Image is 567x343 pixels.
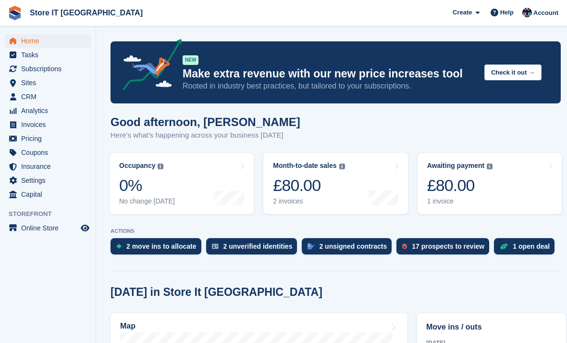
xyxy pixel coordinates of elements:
[5,221,91,235] a: menu
[5,174,91,187] a: menu
[522,8,532,17] img: James Campbell Adamson
[263,153,407,214] a: Month-to-date sales £80.00 2 invoices
[21,48,79,62] span: Tasks
[8,6,22,20] img: stora-icon-8386f47178a22dfd0bd8f6a31ec36ba5ce8667c1dd55bd0f319d3a0aa187defe.svg
[513,242,550,250] div: 1 open deal
[9,209,96,219] span: Storefront
[487,164,493,169] img: icon-info-grey-7440780725fd019a000dd9b08b2336e03edf1995a4989e88bcd33f0948082b44.svg
[5,90,91,103] a: menu
[183,67,477,81] p: Make extra revenue with our new price increases tool
[5,132,91,145] a: menu
[302,238,396,259] a: 2 unsigned contracts
[158,164,163,169] img: icon-info-grey-7440780725fd019a000dd9b08b2336e03edf1995a4989e88bcd33f0948082b44.svg
[402,243,407,249] img: prospect-51fa495bee0391a8d652442698ab0144808aea92771e9ea1ae160a38d050c398.svg
[21,146,79,159] span: Coupons
[5,62,91,76] a: menu
[494,238,559,259] a: 1 open deal
[111,115,300,128] h1: Good afternoon, [PERSON_NAME]
[273,197,345,205] div: 2 invoices
[21,104,79,117] span: Analytics
[111,228,561,234] p: ACTIONS
[120,322,136,330] h2: Map
[453,8,472,17] span: Create
[21,174,79,187] span: Settings
[21,221,79,235] span: Online Store
[427,176,493,195] div: £80.00
[5,104,91,117] a: menu
[79,222,91,234] a: Preview store
[111,130,300,141] p: Here's what's happening across your business [DATE]
[21,118,79,131] span: Invoices
[119,197,175,205] div: No change [DATE]
[5,48,91,62] a: menu
[110,153,254,214] a: Occupancy 0% No change [DATE]
[111,286,322,299] h2: [DATE] in Store It [GEOGRAPHIC_DATA]
[21,132,79,145] span: Pricing
[339,164,345,169] img: icon-info-grey-7440780725fd019a000dd9b08b2336e03edf1995a4989e88bcd33f0948082b44.svg
[21,90,79,103] span: CRM
[273,176,345,195] div: £80.00
[418,153,562,214] a: Awaiting payment £80.00 1 invoice
[5,146,91,159] a: menu
[21,34,79,48] span: Home
[396,238,494,259] a: 17 prospects to review
[5,34,91,48] a: menu
[319,242,387,250] div: 2 unsigned contracts
[115,39,182,94] img: price-adjustments-announcement-icon-8257ccfd72463d97f412b2fc003d46551f7dbcb40ab6d574587a9cd5c0d94...
[21,76,79,89] span: Sites
[427,162,485,170] div: Awaiting payment
[119,176,175,195] div: 0%
[273,162,336,170] div: Month-to-date sales
[427,197,493,205] div: 1 invoice
[26,5,147,21] a: Store IT [GEOGRAPHIC_DATA]
[206,238,302,259] a: 2 unverified identities
[111,238,206,259] a: 2 move ins to allocate
[21,188,79,201] span: Capital
[183,81,477,91] p: Rooted in industry best practices, but tailored to your subscriptions.
[308,243,314,249] img: contract_signature_icon-13c848040528278c33f63329250d36e43548de30e8caae1d1a13099fd9432cc5.svg
[500,8,514,17] span: Help
[223,242,293,250] div: 2 unverified identities
[5,76,91,89] a: menu
[426,321,557,333] h2: Move ins / outs
[21,160,79,173] span: Insurance
[5,188,91,201] a: menu
[21,62,79,76] span: Subscriptions
[212,243,219,249] img: verify_identity-adf6edd0f0f0b5bbfe63781bf79b02c33cf7c696d77639b501bdc392416b5a36.svg
[119,162,155,170] div: Occupancy
[412,242,484,250] div: 17 prospects to review
[484,64,542,80] button: Check it out →
[533,8,558,18] span: Account
[183,55,198,65] div: NEW
[5,118,91,131] a: menu
[5,160,91,173] a: menu
[500,243,508,250] img: deal-1b604bf984904fb50ccaf53a9ad4b4a5d6e5aea283cecdc64d6e3604feb123c2.svg
[116,243,122,249] img: move_ins_to_allocate_icon-fdf77a2bb77ea45bf5b3d319d69a93e2d87916cf1d5bf7949dd705db3b84f3ca.svg
[126,242,197,250] div: 2 move ins to allocate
